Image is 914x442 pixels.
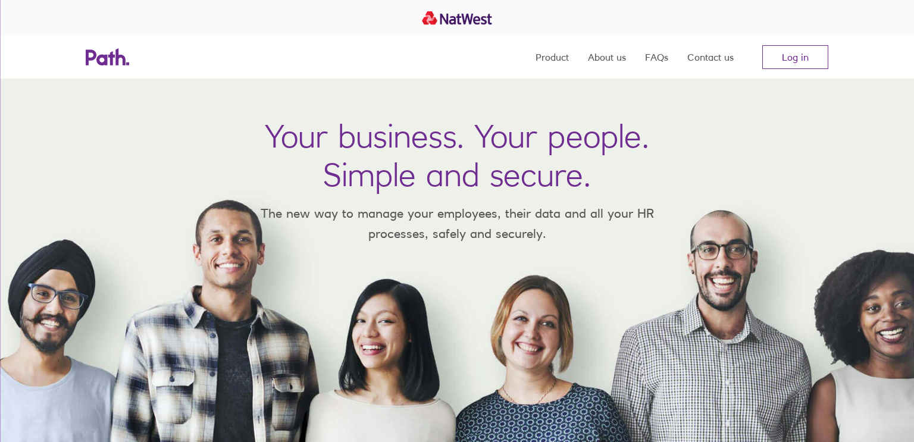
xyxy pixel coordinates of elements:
[645,36,668,79] a: FAQs
[762,45,828,69] a: Log in
[265,117,649,194] h1: Your business. Your people. Simple and secure.
[687,36,734,79] a: Contact us
[588,36,626,79] a: About us
[536,36,569,79] a: Product
[243,203,671,243] p: The new way to manage your employees, their data and all your HR processes, safely and securely.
